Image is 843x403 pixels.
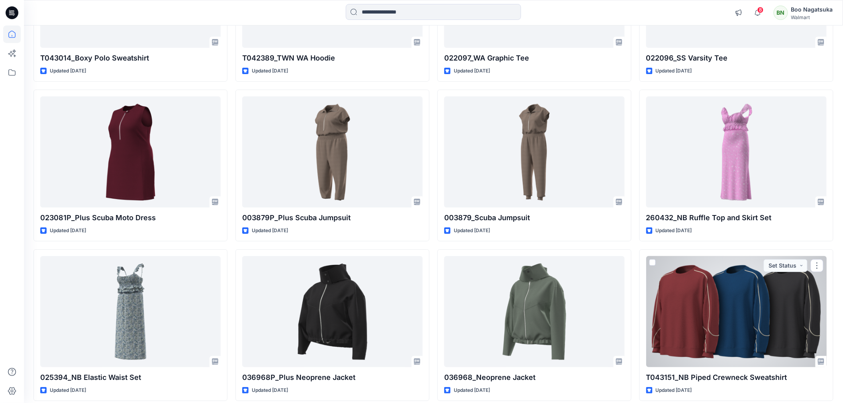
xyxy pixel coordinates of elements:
a: 036968_Neoprene Jacket [444,256,625,367]
p: T042389_TWN WA Hoodie [242,53,423,64]
a: 003879P_Plus Scuba Jumpsuit [242,96,423,207]
p: 003879P_Plus Scuba Jumpsuit [242,212,423,223]
a: 003879_Scuba Jumpsuit [444,96,625,207]
p: 260432_NB Ruffle Top and Skirt Set [646,212,827,223]
p: Updated [DATE] [252,386,288,395]
a: 260432_NB Ruffle Top and Skirt Set [646,96,827,207]
p: Updated [DATE] [50,386,86,395]
p: Updated [DATE] [50,227,86,235]
a: 025394_NB Elastic Waist Set [40,256,221,367]
p: Updated [DATE] [252,227,288,235]
p: 003879_Scuba Jumpsuit [444,212,625,223]
p: 022096_SS Varsity Tee [646,53,827,64]
p: T043014_Boxy Polo Sweatshirt [40,53,221,64]
p: Updated [DATE] [50,67,86,75]
a: 023081P_Plus Scuba Moto Dress [40,96,221,207]
div: Boo Nagatsuka [791,5,833,14]
div: Walmart [791,14,833,20]
p: Updated [DATE] [252,67,288,75]
p: Updated [DATE] [656,67,692,75]
a: T043151_NB Piped Crewneck Sweatshirt [646,256,827,367]
p: Updated [DATE] [454,67,490,75]
p: Updated [DATE] [656,227,692,235]
p: 023081P_Plus Scuba Moto Dress [40,212,221,223]
p: Updated [DATE] [656,386,692,395]
div: BN [774,6,788,20]
p: Updated [DATE] [454,227,490,235]
p: 025394_NB Elastic Waist Set [40,372,221,383]
p: Updated [DATE] [454,386,490,395]
p: T043151_NB Piped Crewneck Sweatshirt [646,372,827,383]
p: 022097_WA Graphic Tee [444,53,625,64]
p: 036968P_Plus Neoprene Jacket [242,372,423,383]
p: 036968_Neoprene Jacket [444,372,625,383]
span: 8 [757,7,764,13]
a: 036968P_Plus Neoprene Jacket [242,256,423,367]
